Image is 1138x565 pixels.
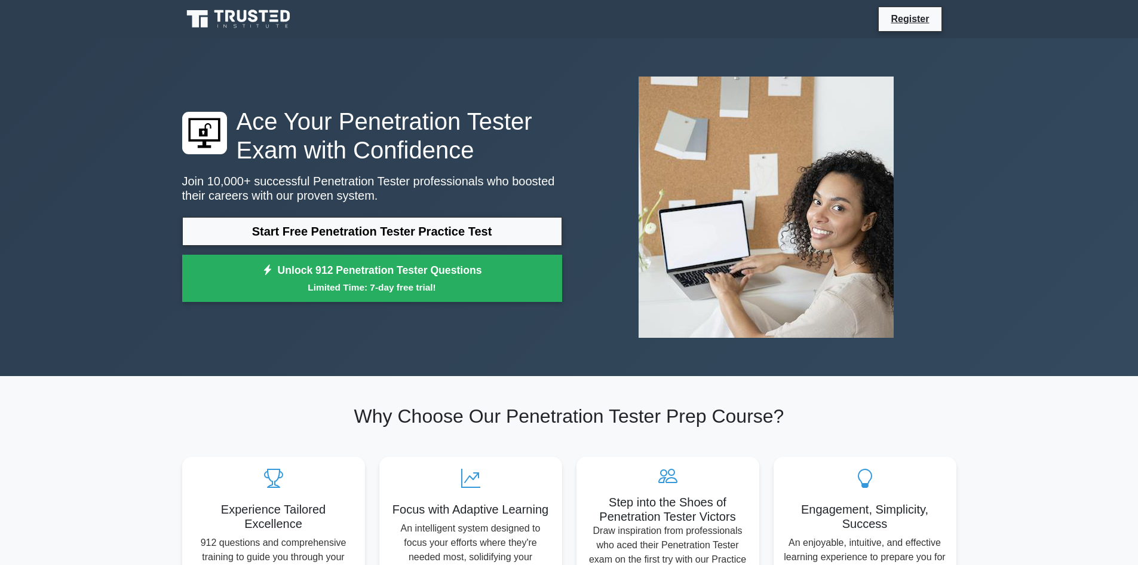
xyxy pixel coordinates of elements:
h5: Focus with Adaptive Learning [389,502,553,517]
h1: Ace Your Penetration Tester Exam with Confidence [182,107,562,164]
h5: Engagement, Simplicity, Success [783,502,947,531]
a: Unlock 912 Penetration Tester QuestionsLimited Time: 7-day free trial! [182,255,562,303]
small: Limited Time: 7-day free trial! [197,280,547,294]
h5: Experience Tailored Excellence [192,502,355,531]
a: Start Free Penetration Tester Practice Test [182,217,562,246]
p: Join 10,000+ successful Penetration Tester professionals who boosted their careers with our prove... [182,174,562,203]
a: Register [884,11,936,26]
h2: Why Choose Our Penetration Tester Prep Course? [182,405,956,427]
h5: Step into the Shoes of Penetration Tester Victors [586,495,750,524]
